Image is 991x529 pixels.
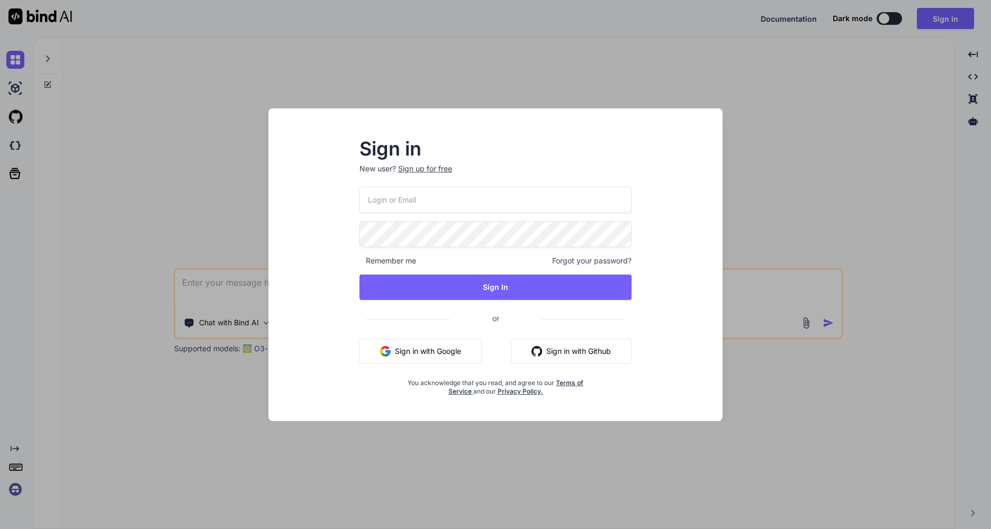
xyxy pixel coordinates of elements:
h2: Sign in [359,140,632,157]
input: Login or Email [359,187,632,213]
div: Sign up for free [398,163,452,174]
span: or [450,305,542,331]
button: Sign in with Google [359,339,482,364]
button: Sign in with Github [511,339,632,364]
a: Privacy Policy. [498,387,543,395]
a: Terms of Service [448,379,584,395]
span: Remember me [359,256,416,266]
span: Forgot your password? [552,256,632,266]
button: Sign In [359,275,632,300]
p: New user? [359,163,632,187]
img: github [531,346,542,357]
img: google [380,346,391,357]
div: You acknowledge that you read, and agree to our and our [405,372,587,396]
